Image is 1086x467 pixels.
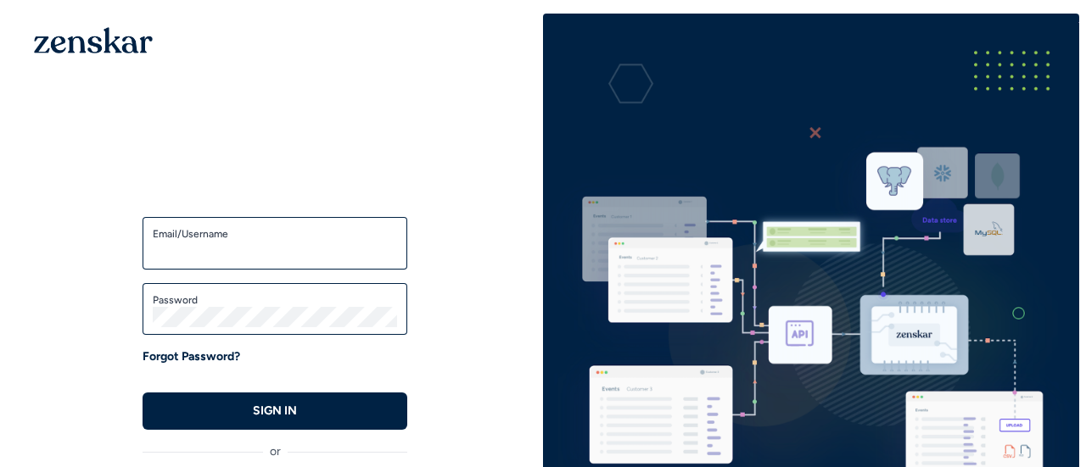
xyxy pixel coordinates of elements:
label: Email/Username [153,227,397,241]
button: SIGN IN [143,392,407,430]
div: or [143,430,407,460]
label: Password [153,293,397,307]
img: 1OGAJ2xQqyY4LXKgY66KYq0eOWRCkrZdAb3gUhuVAqdWPZE9SRJmCz+oDMSn4zDLXe31Ii730ItAGKgCKgCCgCikA4Av8PJUP... [34,27,153,53]
p: SIGN IN [253,403,297,420]
a: Forgot Password? [143,348,240,365]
